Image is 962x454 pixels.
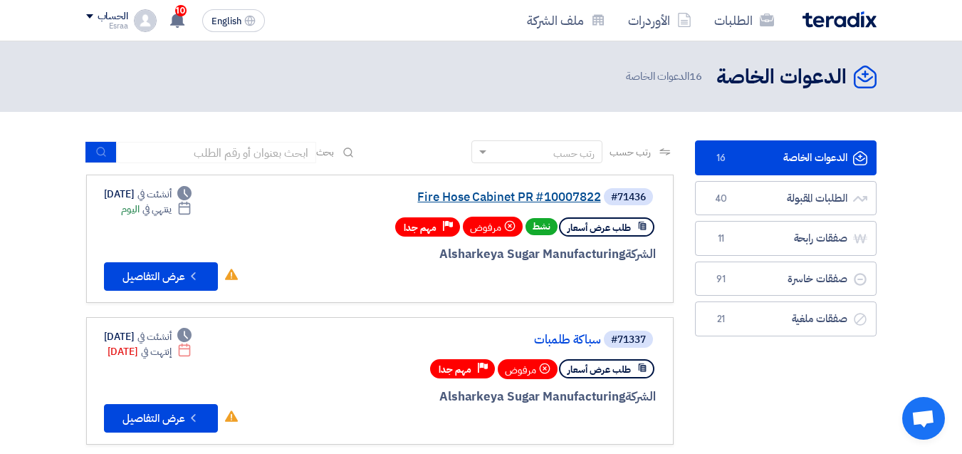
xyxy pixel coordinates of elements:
[902,397,945,440] div: Open chat
[716,63,847,91] h2: الدعوات الخاصة
[316,145,335,160] span: بحث
[117,142,316,163] input: ابحث بعنوان أو رقم الطلب
[713,151,730,165] span: 16
[313,245,656,264] div: Alsharkeya Sugar Manufacturing
[211,16,241,26] span: English
[108,344,192,359] div: [DATE]
[568,363,631,376] span: طلب عرض أسعار
[695,221,877,256] a: صفقات رابحة11
[86,22,128,30] div: Esraa
[134,9,157,32] img: profile_test.png
[713,312,730,326] span: 21
[316,334,601,346] a: سباكة طلمبات
[141,344,172,359] span: إنتهت في
[695,262,877,296] a: صفقات خاسرة91
[713,272,730,287] span: 91
[695,140,877,175] a: الدعوات الخاصة16
[121,202,192,217] div: اليوم
[516,4,617,37] a: ملف الشركة
[611,335,646,345] div: #71337
[463,217,523,237] div: مرفوض
[175,5,187,16] span: 10
[625,245,656,263] span: الشركة
[611,192,646,202] div: #71436
[625,388,656,406] span: الشركة
[610,145,650,160] span: رتب حسب
[313,388,656,406] div: Alsharkeya Sugar Manufacturing
[802,11,877,28] img: Teradix logo
[713,192,730,206] span: 40
[104,329,192,344] div: [DATE]
[137,329,172,344] span: أنشئت في
[137,187,172,202] span: أنشئت في
[568,221,631,234] span: طلب عرض أسعار
[713,232,730,246] span: 11
[142,202,172,217] span: ينتهي في
[626,68,704,85] span: الدعوات الخاصة
[98,11,128,23] div: الحساب
[404,221,436,234] span: مهم جدا
[202,9,265,32] button: English
[104,262,218,291] button: عرض التفاصيل
[689,68,702,84] span: 16
[617,4,703,37] a: الأوردرات
[695,301,877,336] a: صفقات ملغية21
[104,187,192,202] div: [DATE]
[439,363,471,376] span: مهم جدا
[104,404,218,433] button: عرض التفاصيل
[316,191,601,204] a: Fire Hose Cabinet PR #10007822
[703,4,785,37] a: الطلبات
[695,181,877,216] a: الطلبات المقبولة40
[526,218,558,235] span: نشط
[553,146,595,161] div: رتب حسب
[498,359,558,379] div: مرفوض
